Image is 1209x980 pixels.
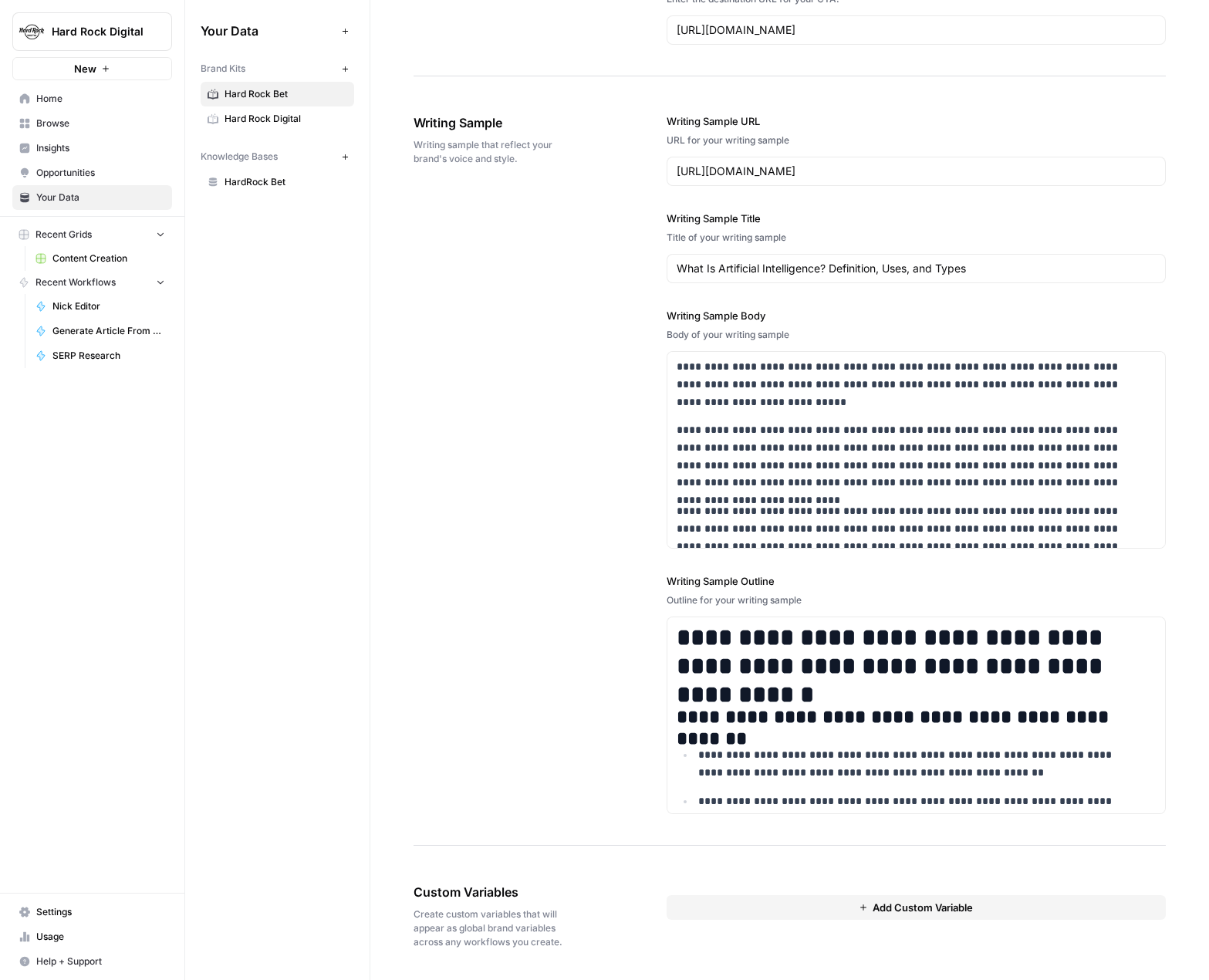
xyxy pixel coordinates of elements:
span: Recent Workflows [35,275,116,289]
label: Writing Sample Body [667,308,1166,323]
span: Insights [36,141,165,155]
a: Content Creation [29,246,172,271]
a: HardRock Bet [201,170,354,194]
span: Opportunities [36,166,165,180]
div: Title of your writing sample [667,231,1166,245]
input: Game Day Gear Guide [677,261,1156,276]
a: Hard Rock Bet [201,82,354,106]
span: New [74,61,96,76]
span: Your Data [201,22,336,40]
span: Browse [36,117,165,130]
a: Nick Editor [29,294,172,319]
button: New [12,57,172,80]
span: Settings [36,905,165,919]
button: Recent Grids [12,223,172,246]
span: Usage [36,930,165,944]
div: Outline for your writing sample [667,593,1166,607]
button: Workspace: Hard Rock Digital [12,12,172,51]
input: www.sundaysoccer.com/gearup [677,22,1156,38]
span: Brand Kits [201,62,245,76]
a: Usage [12,924,172,949]
span: Add Custom Variable [873,900,973,915]
a: SERP Research [29,343,172,368]
span: Help + Support [36,955,165,968]
a: Generate Article From Outline [29,319,172,343]
span: Content Creation [52,252,165,265]
button: Add Custom Variable [667,895,1166,920]
span: Your Data [36,191,165,204]
div: Body of your writing sample [667,328,1166,342]
a: Home [12,86,172,111]
span: SERP Research [52,349,165,363]
span: Hard Rock Digital [225,112,347,126]
span: Hard Rock Digital [52,24,145,39]
span: Hard Rock Bet [225,87,347,101]
label: Writing Sample Title [667,211,1166,226]
a: Settings [12,900,172,924]
button: Help + Support [12,949,172,974]
img: Hard Rock Digital Logo [18,18,46,46]
input: www.sundaysoccer.com/game-day [677,164,1156,179]
span: Generate Article From Outline [52,324,165,338]
span: Custom Variables [414,883,580,901]
a: Opportunities [12,161,172,185]
label: Writing Sample URL [667,113,1166,129]
div: URL for your writing sample [667,133,1166,147]
a: Insights [12,136,172,161]
button: Recent Workflows [12,271,172,294]
span: Create custom variables that will appear as global brand variables across any workflows you create. [414,907,580,949]
span: Writing Sample [414,113,580,132]
span: Writing sample that reflect your brand's voice and style. [414,138,580,166]
a: Your Data [12,185,172,210]
span: Knowledge Bases [201,150,278,164]
label: Writing Sample Outline [667,573,1166,589]
a: Hard Rock Digital [201,106,354,131]
span: HardRock Bet [225,175,347,189]
a: Browse [12,111,172,136]
span: Home [36,92,165,106]
span: Nick Editor [52,299,165,313]
span: Recent Grids [35,228,92,242]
